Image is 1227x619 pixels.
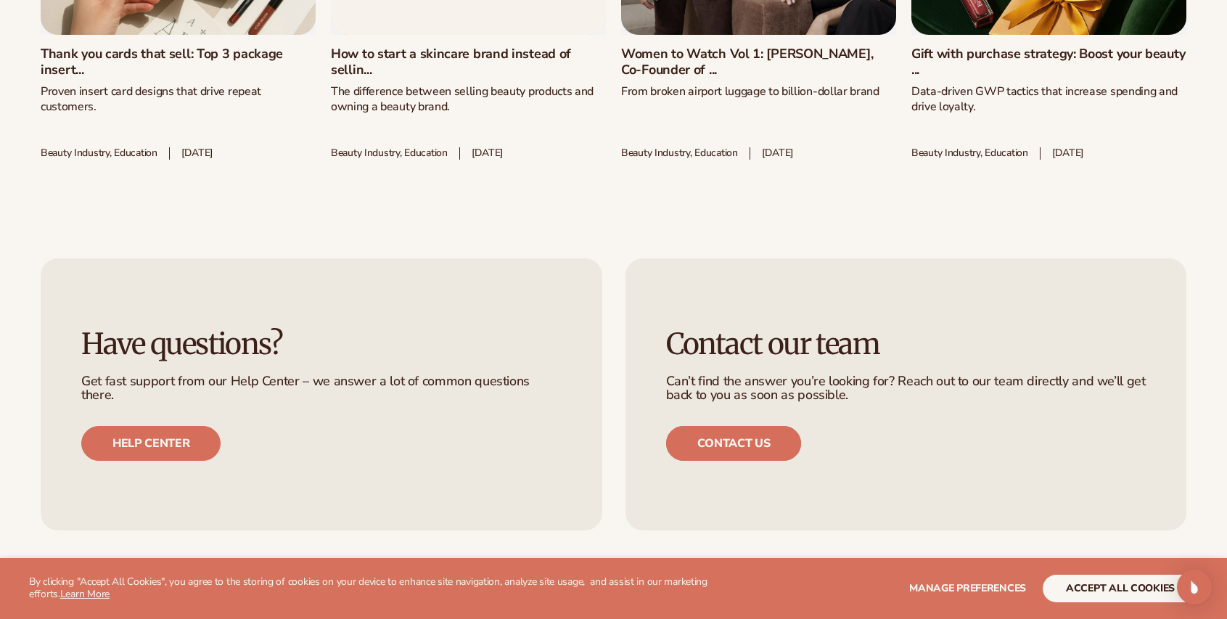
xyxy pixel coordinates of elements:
[1177,570,1212,604] div: Open Intercom Messenger
[911,46,1186,78] a: Gift with purchase strategy: Boost your beauty ...
[909,575,1026,602] button: Manage preferences
[81,374,562,403] p: Get fast support from our Help Center – we answer a lot of common questions there.
[621,46,896,78] a: Women to Watch Vol 1: [PERSON_NAME], Co-Founder of ...
[666,374,1146,403] p: Can’t find the answer you’re looking for? Reach out to our team directly and we’ll get back to yo...
[29,576,718,601] p: By clicking "Accept All Cookies", you agree to the storing of cookies on your device to enhance s...
[81,426,221,461] a: Help center
[666,328,1146,360] h3: Contact our team
[81,328,562,360] h3: Have questions?
[666,426,802,461] a: Contact us
[60,587,110,601] a: Learn More
[1043,575,1198,602] button: accept all cookies
[41,46,316,78] a: Thank you cards that sell: Top 3 package insert...
[909,581,1026,595] span: Manage preferences
[331,46,606,78] a: How to start a skincare brand instead of sellin...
